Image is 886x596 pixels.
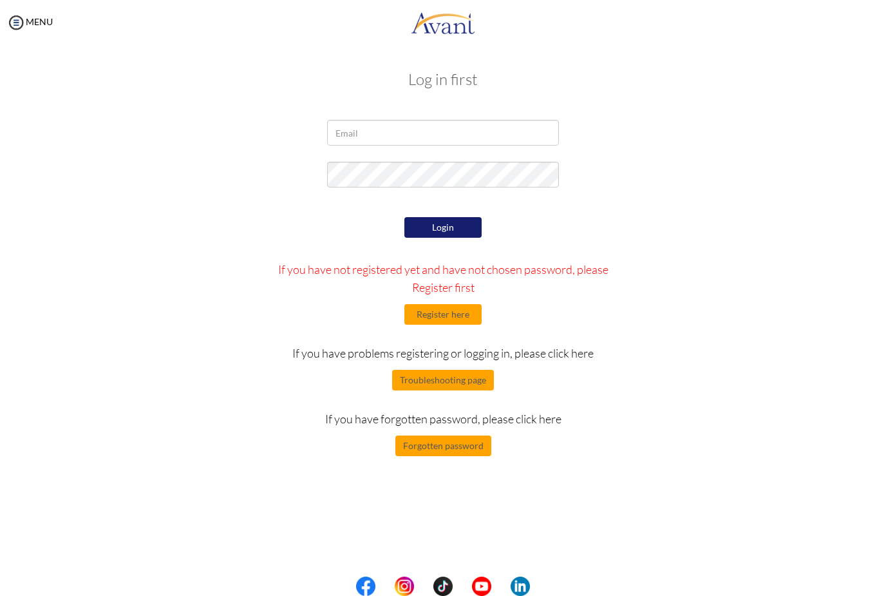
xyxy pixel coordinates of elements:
img: blank.png [453,577,472,596]
h3: Log in first [76,71,810,88]
p: If you have not registered yet and have not chosen password, please Register first [265,260,622,296]
p: If you have forgotten password, please click here [265,410,622,428]
img: in.png [395,577,414,596]
input: Email [327,120,559,146]
button: Register here [404,304,482,325]
img: icon-menu.png [6,13,26,32]
button: Login [404,217,482,238]
button: Troubleshooting page [392,370,494,390]
p: If you have problems registering or logging in, please click here [265,344,622,362]
img: blank.png [414,577,433,596]
img: blank.png [375,577,395,596]
img: li.png [511,577,530,596]
a: MENU [6,16,53,27]
button: Forgotten password [395,436,491,456]
img: tt.png [433,577,453,596]
img: fb.png [356,577,375,596]
img: logo.png [411,3,475,42]
img: blank.png [491,577,511,596]
img: yt.png [472,577,491,596]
